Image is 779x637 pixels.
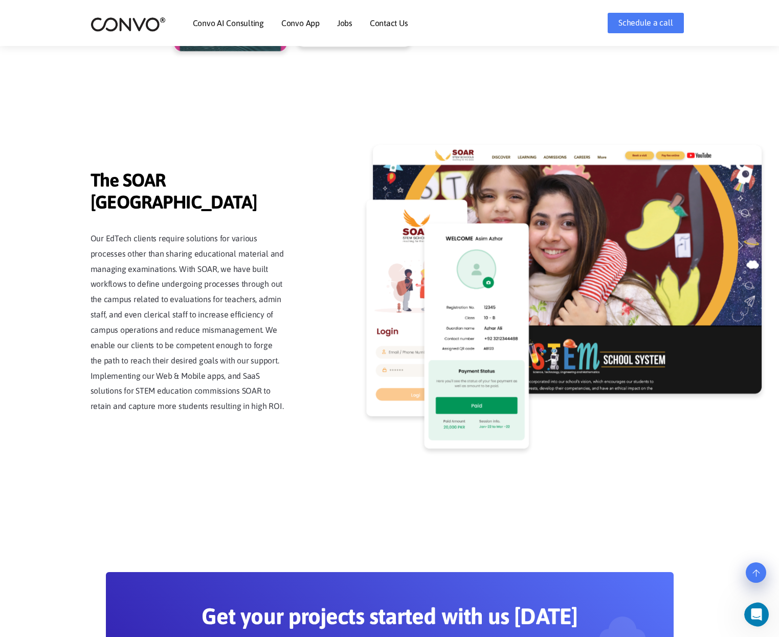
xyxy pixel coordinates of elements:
[193,19,264,27] a: Convo AI Consulting
[608,13,683,33] a: Schedule a call
[281,19,320,27] a: Convo App
[337,19,352,27] a: Jobs
[91,16,166,32] img: logo_2.png
[91,231,285,414] p: Our EdTech clients require solutions for various processes other than sharing educational materia...
[744,602,776,627] iframe: Intercom live chat
[370,19,408,27] a: Contact Us
[91,169,285,216] span: The SOAR [GEOGRAPHIC_DATA]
